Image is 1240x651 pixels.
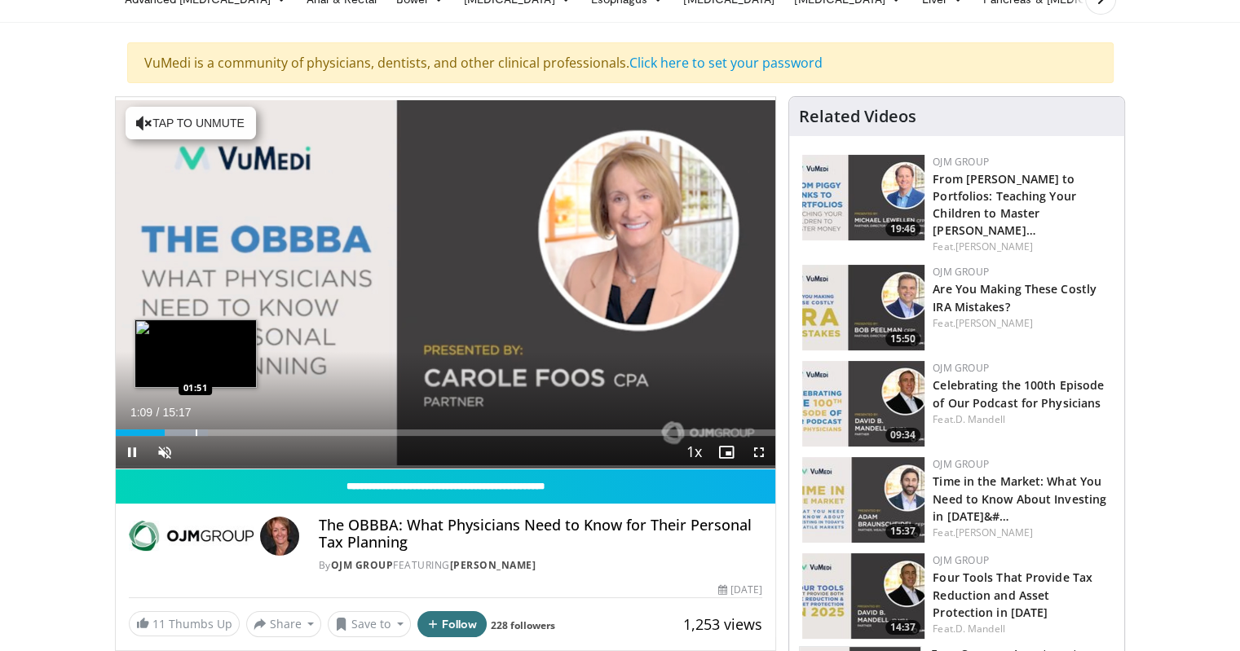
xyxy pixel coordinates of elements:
[130,406,152,419] span: 1:09
[450,558,536,572] a: [PERSON_NAME]
[802,155,924,240] img: 282c92bf-9480-4465-9a17-aeac8df0c943.150x105_q85_crop-smart_upscale.jpg
[933,361,989,375] a: OJM Group
[802,361,924,446] img: 7438bed5-bde3-4519-9543-24a8eadaa1c2.150x105_q85_crop-smart_upscale.jpg
[116,436,148,468] button: Pause
[955,622,1005,636] a: D. Mandell
[126,107,256,139] button: Tap to unmute
[885,428,920,442] span: 09:34
[933,526,1111,540] div: Feat.
[933,570,1092,619] a: Four Tools That Provide Tax Reduction and Asset Protection in [DATE]
[885,222,920,236] span: 19:46
[933,316,1111,331] div: Feat.
[162,406,191,419] span: 15:17
[802,553,924,639] a: 14:37
[885,332,920,346] span: 15:50
[955,412,1005,426] a: D. Mandell
[328,611,411,637] button: Save to
[955,526,1033,539] a: [PERSON_NAME]
[802,265,924,350] img: 4b415aee-9520-4d6f-a1e1-8e5e22de4108.150x105_q85_crop-smart_upscale.jpg
[955,240,1033,253] a: [PERSON_NAME]
[116,429,776,436] div: Progress Bar
[743,436,775,468] button: Fullscreen
[933,553,989,567] a: OJM Group
[718,583,762,597] div: [DATE]
[933,240,1111,254] div: Feat.
[933,265,989,279] a: OJM Group
[885,620,920,635] span: 14:37
[802,155,924,240] a: 19:46
[129,611,240,636] a: 11 Thumbs Up
[802,265,924,350] a: 15:50
[417,611,488,637] button: Follow
[933,281,1097,314] a: Are You Making These Costly IRA Mistakes?
[933,155,989,169] a: OJM Group
[135,319,257,388] img: image.jpeg
[491,618,555,632] a: 228 followers
[802,457,924,543] a: 15:37
[955,316,1033,330] a: [PERSON_NAME]
[683,614,762,634] span: 1,253 views
[677,436,710,468] button: Playback Rate
[799,107,916,126] h4: Related Videos
[331,558,394,572] a: OJM Group
[129,517,254,556] img: OJM Group
[127,42,1114,83] div: VuMedi is a community of physicians, dentists, and other clinical professionals.
[260,517,299,556] img: Avatar
[933,377,1104,410] a: Celebrating the 100th Episode of Our Podcast for Physicians
[710,436,743,468] button: Enable picture-in-picture mode
[152,616,165,631] span: 11
[319,517,762,552] h4: The OBBBA: What Physicians Need to Know for Their Personal Tax Planning
[319,558,762,573] div: By FEATURING
[802,553,924,639] img: 6704c0a6-4d74-4e2e-aaba-7698dfbc586a.150x105_q85_crop-smart_upscale.jpg
[802,361,924,446] a: 09:34
[629,54,823,72] a: Click here to set your password
[802,457,924,543] img: cfc453be-3f74-41d3-a301-0743b7c46f05.150x105_q85_crop-smart_upscale.jpg
[157,406,160,419] span: /
[933,622,1111,636] div: Feat.
[933,412,1111,427] div: Feat.
[148,436,181,468] button: Unmute
[116,97,776,469] video-js: Video Player
[933,171,1076,238] a: From [PERSON_NAME] to Portfolios: Teaching Your Children to Master [PERSON_NAME]…
[933,457,989,471] a: OJM Group
[246,611,322,637] button: Share
[933,473,1106,523] a: Time in the Market: What You Need to Know About Investing in [DATE]&#…
[885,524,920,539] span: 15:37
